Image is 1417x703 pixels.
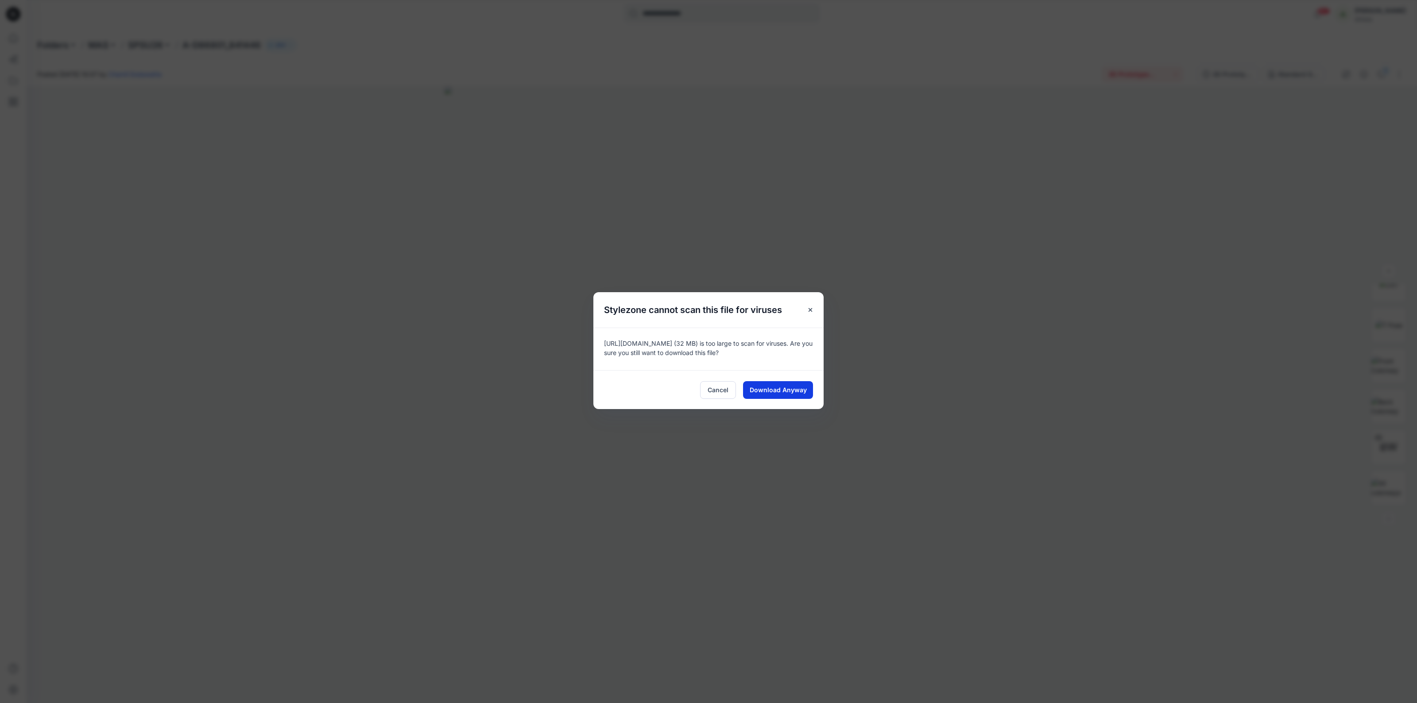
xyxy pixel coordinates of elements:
span: Cancel [708,385,728,394]
h5: Stylezone cannot scan this file for viruses [593,292,793,328]
button: Download Anyway [743,381,813,399]
div: [URL][DOMAIN_NAME] (32 MB) is too large to scan for viruses. Are you sure you still want to downl... [593,328,824,370]
button: Close [802,302,818,318]
span: Download Anyway [750,385,807,394]
button: Cancel [700,381,736,399]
